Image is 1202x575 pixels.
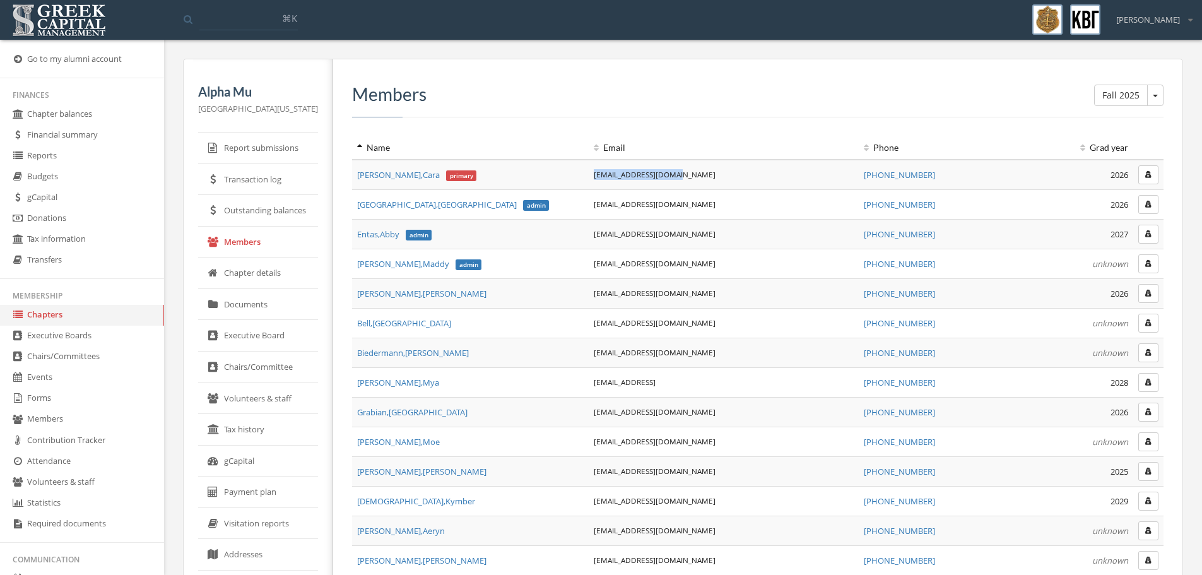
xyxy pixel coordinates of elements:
[198,477,318,508] a: Payment plan
[198,446,318,477] a: gCapital
[864,525,935,536] a: [PHONE_NUMBER]
[198,320,318,352] a: Executive Board
[1108,4,1193,26] div: [PERSON_NAME]
[864,466,935,477] a: [PHONE_NUMBER]
[594,406,716,417] a: [EMAIL_ADDRESS][DOMAIN_NAME]
[198,195,318,227] a: Outstanding balances
[198,227,318,258] a: Members
[357,228,432,240] span: Entas , Abby
[1092,436,1128,448] em: unknown
[864,377,935,388] a: [PHONE_NUMBER]
[357,406,468,418] span: Grabian , [GEOGRAPHIC_DATA]
[594,555,716,565] a: [EMAIL_ADDRESS][DOMAIN_NAME]
[594,436,716,446] a: [EMAIL_ADDRESS][DOMAIN_NAME]
[357,495,475,507] a: [DEMOGRAPHIC_DATA],Kymber
[198,539,318,571] a: Addresses
[198,164,318,196] a: Transaction log
[357,228,432,240] a: Entas,Abbyadmin
[357,169,476,181] a: [PERSON_NAME],Caraprimary
[357,199,549,210] a: [GEOGRAPHIC_DATA],[GEOGRAPHIC_DATA]admin
[1094,85,1148,106] button: Fall 2025
[198,383,318,415] a: Volunteers & staff
[864,169,935,181] a: [PHONE_NUMBER]
[198,133,318,164] a: Report submissions
[594,317,716,328] a: [EMAIL_ADDRESS][DOMAIN_NAME]
[1016,136,1133,160] th: Grad year
[1016,278,1133,308] td: 2026
[357,169,476,181] span: [PERSON_NAME] , Cara
[357,555,486,566] span: [PERSON_NAME] , [PERSON_NAME]
[357,347,469,359] a: Biedermann,[PERSON_NAME]
[357,288,486,299] span: [PERSON_NAME] , [PERSON_NAME]
[1016,397,1133,427] td: 2026
[357,466,486,477] a: [PERSON_NAME],[PERSON_NAME]
[1092,258,1128,270] em: unknown
[594,258,716,268] a: [EMAIL_ADDRESS][DOMAIN_NAME]
[1092,347,1128,359] em: unknown
[352,136,589,160] th: Name
[357,555,486,566] a: [PERSON_NAME],[PERSON_NAME]
[864,258,935,270] a: [PHONE_NUMBER]
[357,436,440,448] span: [PERSON_NAME] , Moe
[589,136,859,160] th: Email
[357,258,481,270] a: [PERSON_NAME],Maddyadmin
[864,228,935,240] a: [PHONE_NUMBER]
[594,347,716,357] a: [EMAIL_ADDRESS][DOMAIN_NAME]
[594,466,716,476] a: [EMAIL_ADDRESS][DOMAIN_NAME]
[1092,525,1128,536] em: unknown
[594,377,656,387] a: [EMAIL_ADDRESS]
[198,258,318,289] a: Chapter details
[1016,219,1133,249] td: 2027
[594,169,716,179] a: [EMAIL_ADDRESS][DOMAIN_NAME]
[864,317,935,329] a: [PHONE_NUMBER]
[198,414,318,446] a: Tax history
[864,436,935,448] a: [PHONE_NUMBER]
[357,288,486,299] a: [PERSON_NAME],[PERSON_NAME]
[594,495,716,506] a: [EMAIL_ADDRESS][DOMAIN_NAME]
[357,495,475,507] span: [DEMOGRAPHIC_DATA] , Kymber
[864,555,935,566] a: [PHONE_NUMBER]
[198,289,318,321] a: Documents
[864,199,935,210] a: [PHONE_NUMBER]
[1147,85,1164,106] button: Fall 2025
[594,288,716,298] a: [EMAIL_ADDRESS][DOMAIN_NAME]
[357,347,469,359] span: Biedermann , [PERSON_NAME]
[357,377,439,388] a: [PERSON_NAME],Mya
[864,288,935,299] a: [PHONE_NUMBER]
[864,406,935,418] a: [PHONE_NUMBER]
[456,259,482,271] span: admin
[357,317,451,329] span: Bell , [GEOGRAPHIC_DATA]
[198,85,318,98] h5: Alpha Mu
[1016,367,1133,397] td: 2028
[357,199,549,210] span: [GEOGRAPHIC_DATA] , [GEOGRAPHIC_DATA]
[864,347,935,359] a: [PHONE_NUMBER]
[594,525,716,535] a: [EMAIL_ADDRESS][DOMAIN_NAME]
[352,85,1164,104] h3: Members
[594,199,716,209] a: [EMAIL_ADDRESS][DOMAIN_NAME]
[1016,486,1133,516] td: 2029
[198,508,318,540] a: Visitation reports
[357,466,486,477] span: [PERSON_NAME] , [PERSON_NAME]
[523,200,550,211] span: admin
[357,525,445,536] span: [PERSON_NAME] , Aeryn
[1016,456,1133,486] td: 2025
[357,258,481,270] span: [PERSON_NAME] , Maddy
[357,406,468,418] a: Grabian,[GEOGRAPHIC_DATA]
[1116,14,1180,26] span: [PERSON_NAME]
[406,230,432,241] span: admin
[859,136,1016,160] th: Phone
[1092,317,1128,329] em: unknown
[594,228,716,239] a: [EMAIL_ADDRESS][DOMAIN_NAME]
[357,377,439,388] span: [PERSON_NAME] , Mya
[864,495,935,507] a: [PHONE_NUMBER]
[357,436,440,448] a: [PERSON_NAME],Moe
[357,525,445,536] a: [PERSON_NAME],Aeryn
[198,352,318,383] a: Chairs/Committee
[1092,555,1128,566] em: unknown
[357,317,451,329] a: Bell,[GEOGRAPHIC_DATA]
[198,102,318,116] p: [GEOGRAPHIC_DATA][US_STATE]
[1016,160,1133,190] td: 2026
[282,12,297,25] span: ⌘K
[446,170,477,182] span: primary
[1016,189,1133,219] td: 2026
